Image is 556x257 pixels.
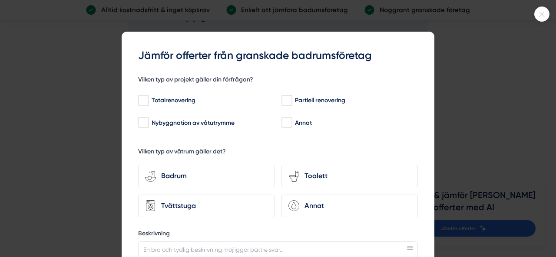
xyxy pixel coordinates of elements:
input: Partiell renovering [281,96,291,105]
h5: Vilken typ av våtrum gäller det? [138,147,226,158]
input: Totalrenovering [138,96,148,105]
h3: Jämför offerter från granskade badrumsföretag [138,48,418,63]
input: Nybyggnation av våtutrymme [138,118,148,127]
label: Beskrivning [138,229,418,240]
h5: Vilken typ av projekt gäller din förfrågan? [138,75,253,86]
input: Annat [281,118,291,127]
